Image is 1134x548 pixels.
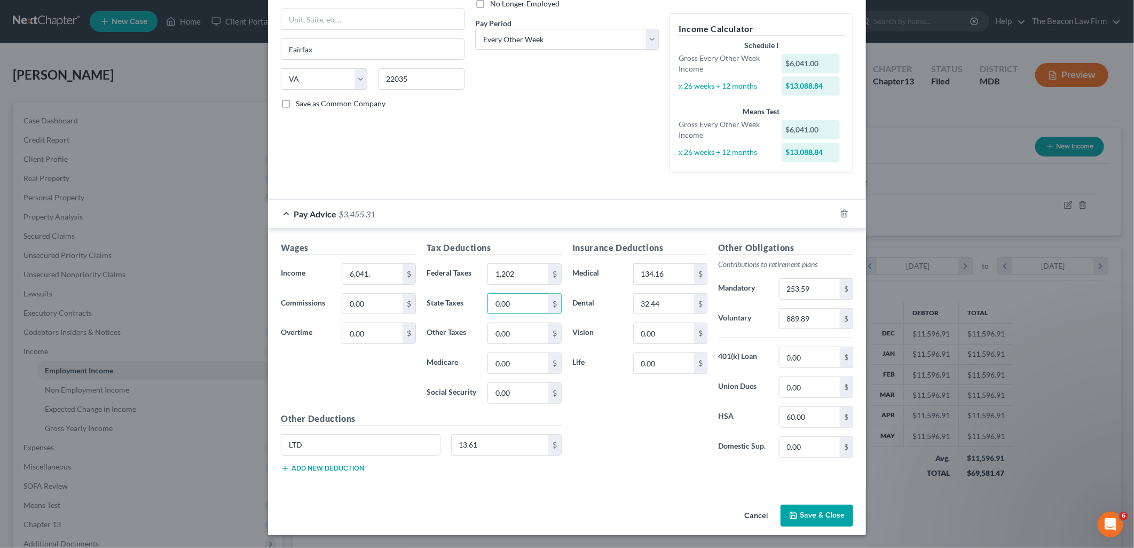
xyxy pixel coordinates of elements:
[718,259,853,270] p: Contributions to retirement plans
[713,347,774,368] label: 401(k) Loan
[378,68,464,90] input: Enter zip...
[779,407,840,427] input: 0.00
[403,323,415,343] div: $
[718,241,853,255] h5: Other Obligations
[779,437,840,457] input: 0.00
[427,241,562,255] h5: Tax Deductions
[488,264,548,284] input: 0.00
[679,40,844,51] div: Schedule I
[779,279,840,299] input: 0.00
[275,293,336,315] label: Commissions
[488,383,548,403] input: 0.00
[840,437,853,457] div: $
[548,294,561,314] div: $
[694,353,707,373] div: $
[567,263,628,285] label: Medical
[421,382,482,404] label: Social Security
[713,436,774,458] label: Domestic Sup.
[1120,512,1128,520] span: 6
[548,353,561,373] div: $
[567,293,628,315] label: Dental
[452,435,549,455] input: 0.00
[294,209,336,219] span: Pay Advice
[488,323,548,343] input: 0.00
[694,294,707,314] div: $
[713,406,774,428] label: HSA
[840,407,853,427] div: $
[782,143,840,162] div: $13,088.84
[713,278,774,300] label: Mandatory
[713,308,774,330] label: Voluntary
[840,279,853,299] div: $
[281,435,440,455] input: Specify...
[782,54,840,73] div: $6,041.00
[567,323,628,344] label: Vision
[548,323,561,343] div: $
[403,294,415,314] div: $
[634,323,694,343] input: 0.00
[779,309,840,329] input: 0.00
[421,263,482,285] label: Federal Taxes
[694,264,707,284] div: $
[338,209,375,219] span: $3,455.31
[634,353,694,373] input: 0.00
[572,241,707,255] h5: Insurance Deductions
[281,9,464,29] input: Unit, Suite, etc...
[679,22,844,36] h5: Income Calculator
[488,353,548,373] input: 0.00
[421,293,482,315] label: State Taxes
[421,353,482,374] label: Medicare
[421,323,482,344] label: Other Taxes
[275,323,336,344] label: Overtime
[840,309,853,329] div: $
[488,294,548,314] input: 0.00
[673,119,776,140] div: Gross Every Other Week Income
[1098,512,1123,537] iframe: Intercom live chat
[281,464,364,473] button: Add new deduction
[342,294,403,314] input: 0.00
[782,120,840,139] div: $6,041.00
[567,353,628,374] label: Life
[281,39,464,59] input: Enter city...
[713,377,774,398] label: Union Dues
[779,347,840,367] input: 0.00
[779,377,840,397] input: 0.00
[673,81,776,91] div: x 26 weeks ÷ 12 months
[840,377,853,397] div: $
[694,323,707,343] div: $
[736,506,776,527] button: Cancel
[548,383,561,403] div: $
[403,264,415,284] div: $
[475,19,511,28] span: Pay Period
[296,99,385,108] span: Save as Common Company
[634,294,694,314] input: 0.00
[281,241,416,255] h5: Wages
[342,323,403,343] input: 0.00
[548,264,561,284] div: $
[840,347,853,367] div: $
[673,147,776,158] div: x 26 weeks ÷ 12 months
[673,53,776,74] div: Gross Every Other Week Income
[634,264,694,284] input: 0.00
[782,76,840,96] div: $13,088.84
[548,435,561,455] div: $
[281,412,562,426] h5: Other Deductions
[679,106,844,117] div: Means Test
[281,268,305,277] span: Income
[342,264,403,284] input: 0.00
[781,505,853,527] button: Save & Close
